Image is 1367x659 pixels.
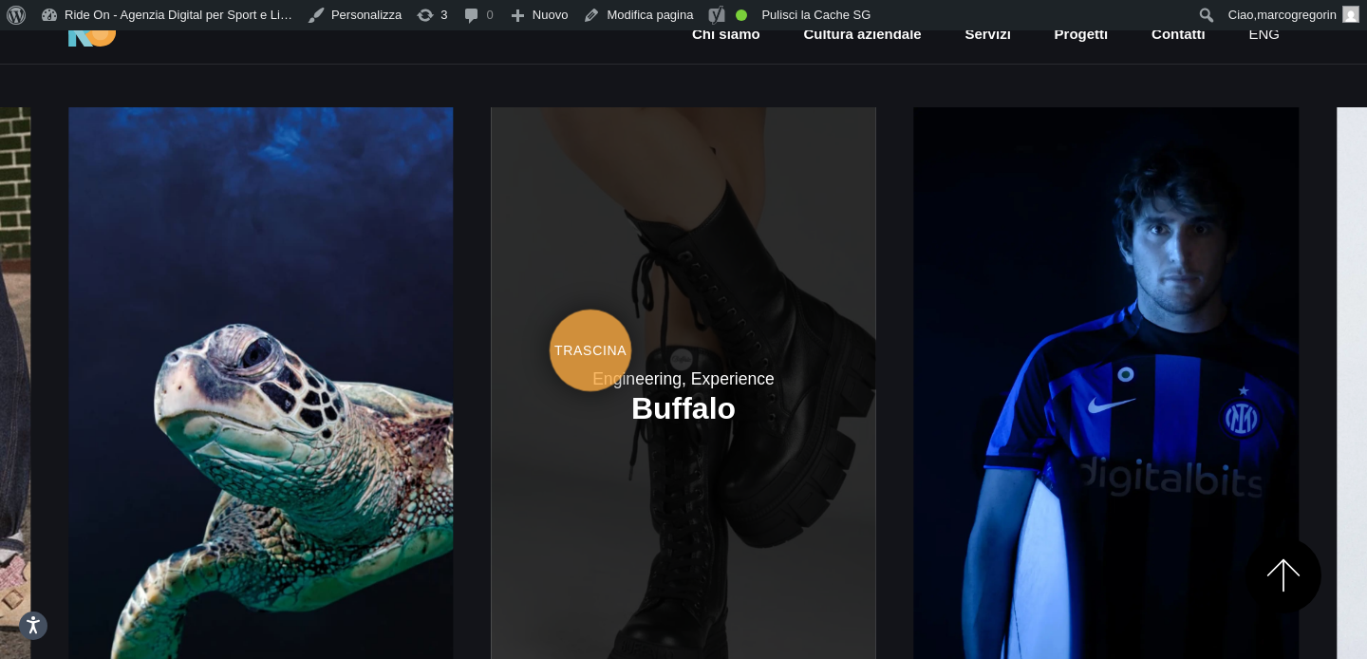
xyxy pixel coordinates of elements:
[690,24,762,46] a: Chi siamo
[1257,8,1337,22] span: marcogregorin
[963,24,1012,46] a: Servizi
[1246,24,1282,46] a: eng
[1150,24,1208,46] a: Contatti
[801,24,923,46] a: Cultura aziendale
[1053,24,1111,46] a: Progetti
[68,17,116,47] img: Ride On Agency
[736,9,747,21] div: Buona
